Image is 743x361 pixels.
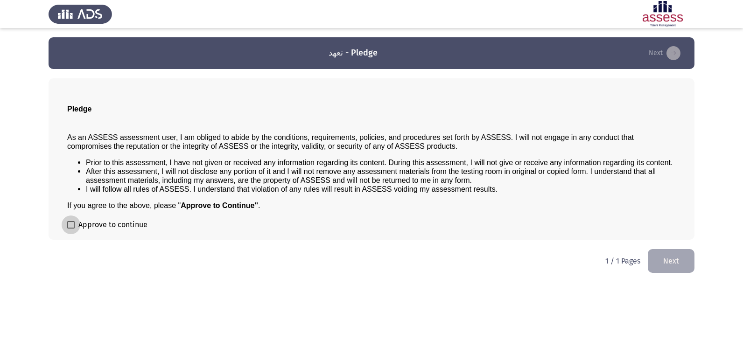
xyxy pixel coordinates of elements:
b: Approve to Continue" [181,201,258,209]
img: Assessment logo of ASSESS Employability - EBI [631,1,694,27]
span: Approve to continue [78,219,147,230]
span: If you agree to the above, please " . [67,201,260,209]
span: I will follow all rules of ASSESS. I understand that violation of any rules will result in ASSESS... [86,185,498,193]
img: Assess Talent Management logo [49,1,112,27]
span: After this assessment, I will not disclose any portion of it and I will not remove any assessment... [86,167,656,184]
span: Pledge [67,105,91,113]
h3: تعهد - Pledge [329,47,378,59]
p: 1 / 1 Pages [605,257,640,265]
span: As an ASSESS assessment user, I am obliged to abide by the conditions, requirements, policies, an... [67,133,634,150]
button: load next page [646,46,683,61]
button: load next page [648,249,694,273]
span: Prior to this assessment, I have not given or received any information regarding its content. Dur... [86,159,673,167]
